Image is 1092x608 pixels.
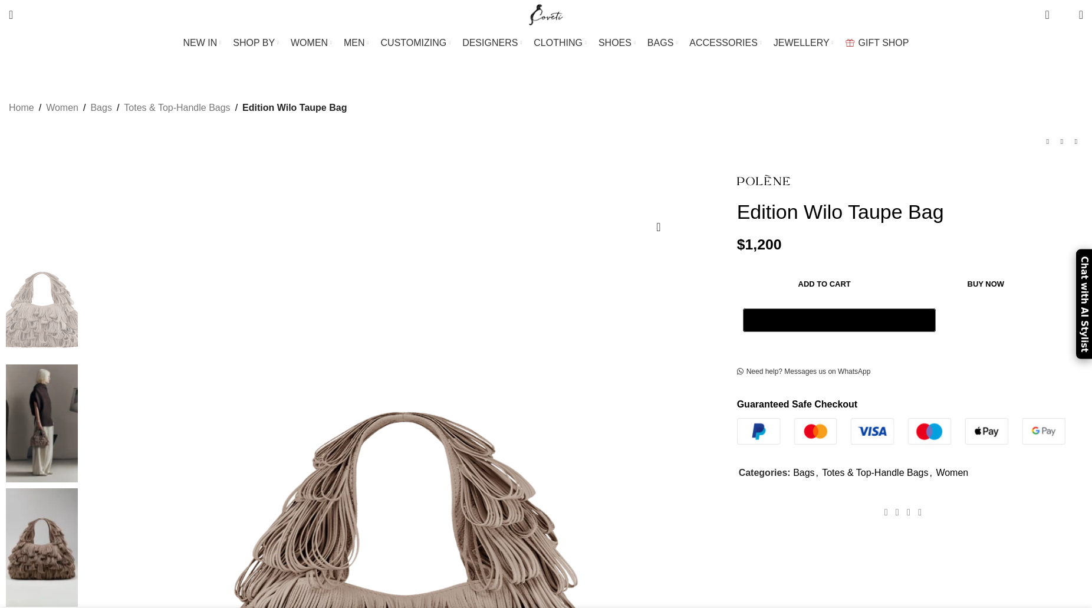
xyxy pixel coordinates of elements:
bdi: 1,200 [737,236,782,252]
a: BAGS [647,31,677,55]
a: Need help? Messages us on WhatsApp [737,367,871,377]
a: Totes & Top-Handle Bags [822,468,928,478]
a: Pinterest social link [903,504,914,521]
img: GiftBag [846,39,854,47]
a: Women [936,468,968,478]
span: GIFT SHOP [859,37,909,48]
a: GIFT SHOP [846,31,909,55]
strong: Guaranteed Safe Checkout [737,399,858,409]
a: CUSTOMIZING [381,31,451,55]
iframe: Secure payment input frame [741,338,938,340]
span: CLOTHING [534,37,583,48]
a: Search [3,3,19,27]
a: Bags [793,468,814,478]
img: Polene [6,240,78,359]
span: BAGS [647,37,673,48]
a: Totes & Top-Handle Bags [124,100,230,116]
a: NEW IN [183,31,222,55]
a: Site logo [527,9,566,19]
button: Buy now [912,272,1060,297]
span: 0 [1046,6,1055,15]
a: Home [9,100,34,116]
button: Add to cart [743,272,906,297]
span: DESIGNERS [462,37,518,48]
span: , [816,465,818,481]
img: Polene [737,166,790,194]
a: SHOP BY [233,31,279,55]
span: $ [737,236,745,252]
a: Previous product [1041,134,1055,149]
span: WOMEN [291,37,328,48]
span: SHOP BY [233,37,275,48]
span: 0 [1061,12,1070,21]
a: X social link [892,504,903,521]
a: WhatsApp social link [914,504,925,521]
a: JEWELLERY [774,31,834,55]
img: Polene bags [6,488,78,607]
span: Categories: [739,468,791,478]
a: MEN [344,31,369,55]
span: NEW IN [183,37,218,48]
div: My Wishlist [1058,3,1070,27]
a: Facebook social link [880,504,892,521]
span: JEWELLERY [774,37,830,48]
span: ACCESSORIES [689,37,758,48]
a: DESIGNERS [462,31,522,55]
a: Women [46,100,78,116]
a: SHOES [598,31,636,55]
h1: Edition Wilo Taupe Bag [737,200,1083,224]
a: CLOTHING [534,31,587,55]
a: ACCESSORIES [689,31,762,55]
a: Next product [1069,134,1083,149]
nav: Breadcrumb [9,100,347,116]
span: , [929,465,932,481]
span: SHOES [598,37,631,48]
span: Edition Wilo Taupe Bag [242,100,347,116]
img: guaranteed-safe-checkout-bordered.j [737,418,1065,445]
a: 0 [1039,3,1055,27]
a: WOMEN [291,31,332,55]
div: Main navigation [3,31,1089,55]
span: MEN [344,37,365,48]
span: CUSTOMIZING [381,37,447,48]
img: Polene bag [6,364,78,483]
a: Bags [90,100,111,116]
button: Плащане чрез GPay [743,308,936,332]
